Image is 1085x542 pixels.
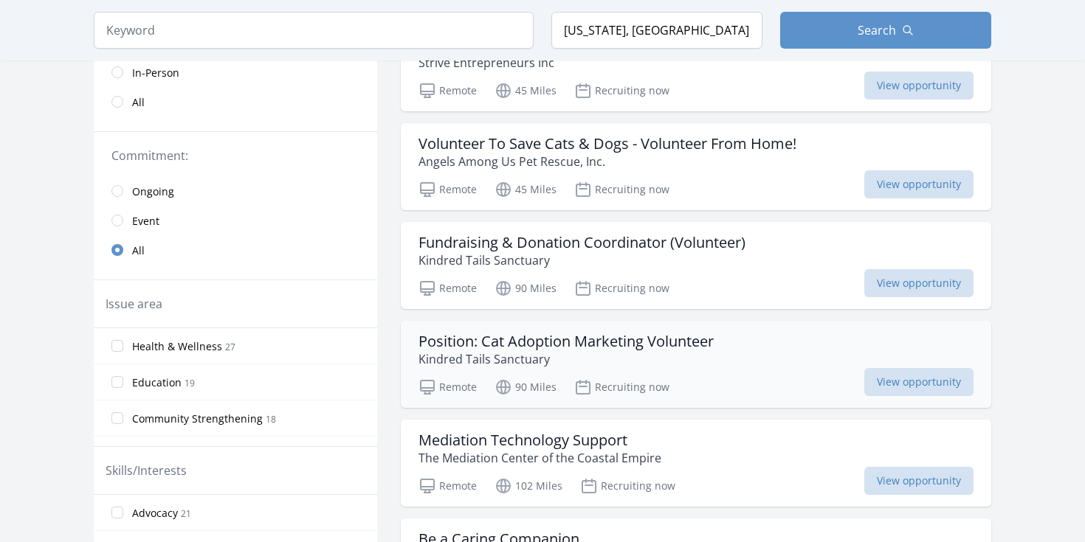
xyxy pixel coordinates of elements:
[401,321,991,408] a: Position: Cat Adoption Marketing Volunteer Kindred Tails Sanctuary Remote 90 Miles Recruiting now...
[495,477,562,495] p: 102 Miles
[111,147,359,164] legend: Commitment:
[418,449,661,467] p: The Mediation Center of the Coastal Empire
[94,206,377,235] a: Event
[132,411,263,426] span: Community Strengthening
[106,462,187,479] legend: Skills/Interests
[574,279,669,297] p: Recruiting now
[111,412,123,424] input: Community Strengthening 18
[864,368,974,396] span: View opportunity
[574,82,669,100] p: Recruiting now
[418,54,823,72] p: Strive Entrepreneurs Inc
[132,214,159,229] span: Event
[418,378,477,396] p: Remote
[418,333,714,350] h3: Position: Cat Adoption Marketing Volunteer
[106,295,162,313] legend: Issue area
[401,123,991,210] a: Volunteer To Save Cats & Dogs - Volunteer From Home! Angels Among Us Pet Rescue, Inc. Remote 45 M...
[401,420,991,507] a: Mediation Technology Support The Mediation Center of the Coastal Empire Remote 102 Miles Recruiti...
[574,181,669,198] p: Recruiting now
[418,251,745,269] p: Kindred Tails Sanctuary
[418,279,477,297] p: Remote
[111,507,123,518] input: Advocacy 21
[132,243,145,258] span: All
[418,477,477,495] p: Remote
[864,72,974,100] span: View opportunity
[418,350,714,368] p: Kindred Tails Sanctuary
[181,507,191,520] span: 21
[418,234,745,251] h3: Fundraising & Donation Coordinator (Volunteer)
[132,375,182,390] span: Education
[132,66,179,80] span: In-Person
[132,95,145,110] span: All
[495,279,557,297] p: 90 Miles
[418,82,477,100] p: Remote
[580,477,675,495] p: Recruiting now
[94,58,377,87] a: In-Person
[401,222,991,309] a: Fundraising & Donation Coordinator (Volunteer) Kindred Tails Sanctuary Remote 90 Miles Recruiting...
[94,176,377,206] a: Ongoing
[418,153,796,170] p: Angels Among Us Pet Rescue, Inc.
[418,135,796,153] h3: Volunteer To Save Cats & Dogs - Volunteer From Home!
[864,269,974,297] span: View opportunity
[495,181,557,198] p: 45 Miles
[551,12,762,49] input: Location
[94,87,377,117] a: All
[401,24,991,111] a: [MEDICAL_DATA] Caregiver Navigator - [US_STATE] Remote Strive Entrepreneurs Inc Remote 45 Miles R...
[266,413,276,425] span: 18
[780,12,991,49] button: Search
[574,378,669,396] p: Recruiting now
[495,82,557,100] p: 45 Miles
[132,339,222,354] span: Health & Wellness
[111,340,123,352] input: Health & Wellness 27
[418,431,661,449] h3: Mediation Technology Support
[495,378,557,396] p: 90 Miles
[132,184,174,199] span: Ongoing
[864,467,974,495] span: View opportunity
[864,170,974,198] span: View opportunity
[225,341,235,353] span: 27
[94,235,377,265] a: All
[185,377,195,389] span: 19
[94,12,534,49] input: Keyword
[132,506,178,521] span: Advocacy
[111,376,123,388] input: Education 19
[858,21,896,39] span: Search
[418,181,477,198] p: Remote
